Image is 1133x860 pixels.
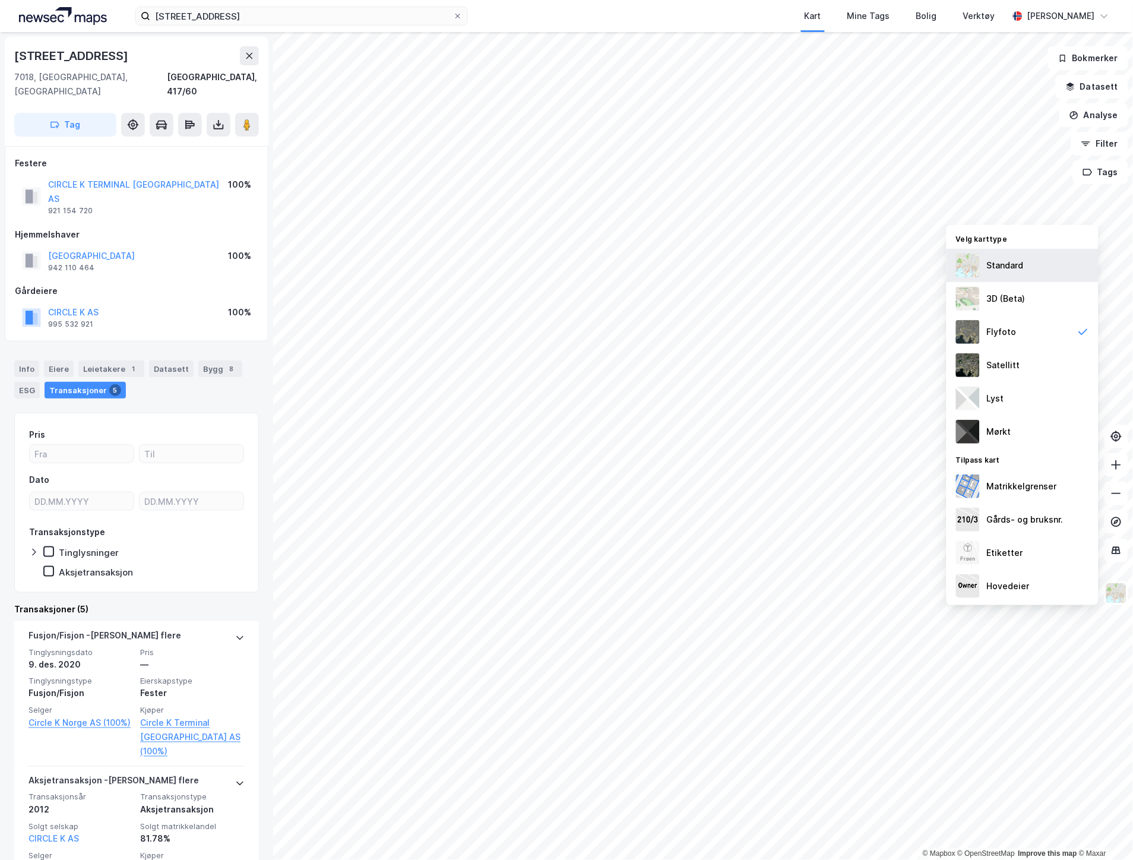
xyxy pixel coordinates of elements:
[15,284,258,298] div: Gårdeiere
[128,363,140,375] div: 1
[109,384,121,396] div: 5
[140,822,245,832] span: Solgt matrikkelandel
[956,353,980,377] img: 9k=
[167,70,259,99] div: [GEOGRAPHIC_DATA], 417/60
[140,832,245,846] div: 81.78%
[30,445,134,463] input: Fra
[59,567,133,578] div: Aksjetransaksjon
[150,7,453,25] input: Søk på adresse, matrikkel, gårdeiere, leietakere eller personer
[140,647,245,657] span: Pris
[947,448,1099,470] div: Tilpass kart
[59,547,119,558] div: Tinglysninger
[15,156,258,170] div: Festere
[987,546,1023,560] div: Etiketter
[916,9,937,23] div: Bolig
[228,249,251,263] div: 100%
[847,9,890,23] div: Mine Tags
[987,391,1004,406] div: Lyst
[987,513,1064,527] div: Gårds- og bruksnr.
[140,803,245,817] div: Aksjetransaksjon
[987,292,1026,306] div: 3D (Beta)
[44,361,74,377] div: Eiere
[1059,103,1128,127] button: Analyse
[45,382,126,399] div: Transaksjoner
[30,492,134,510] input: DD.MM.YYYY
[987,258,1024,273] div: Standard
[29,716,133,731] a: Circle K Norge AS (100%)
[29,473,49,487] div: Dato
[140,792,245,802] span: Transaksjonstype
[956,287,980,311] img: Z
[956,254,980,277] img: Z
[14,382,40,399] div: ESG
[140,687,245,701] div: Fester
[29,803,133,817] div: 2012
[140,492,243,510] input: DD.MM.YYYY
[29,428,45,442] div: Pris
[805,9,821,23] div: Kart
[1048,46,1128,70] button: Bokmerker
[14,602,259,616] div: Transaksjoner (5)
[14,46,131,65] div: [STREET_ADDRESS]
[29,774,199,793] div: Aksjetransaksjon - [PERSON_NAME] flere
[987,425,1011,439] div: Mørkt
[29,792,133,802] span: Transaksjonsår
[1056,75,1128,99] button: Datasett
[15,227,258,242] div: Hjemmelshaver
[29,706,133,716] span: Selger
[48,263,94,273] div: 942 110 464
[48,320,93,329] div: 995 532 921
[226,363,238,375] div: 8
[956,387,980,410] img: luj3wr1y2y3+OchiMxRmMxRlscgabnMEmZ7DJGWxyBpucwSZnsMkZbHIGm5zBJmewyRlscgabnMEmZ7DJGWxyBpucwSZnsMkZ...
[29,676,133,687] span: Tinglysningstype
[1073,160,1128,184] button: Tags
[228,305,251,320] div: 100%
[923,850,955,858] a: Mapbox
[29,834,79,844] a: CIRCLE K AS
[29,657,133,672] div: 9. des. 2020
[48,206,93,216] div: 921 154 720
[29,822,133,832] span: Solgt selskap
[140,676,245,687] span: Eierskapstype
[1074,803,1133,860] div: Kontrollprogram for chat
[14,70,167,99] div: 7018, [GEOGRAPHIC_DATA], [GEOGRAPHIC_DATA]
[14,113,116,137] button: Tag
[29,647,133,657] span: Tinglysningsdato
[29,525,105,539] div: Transaksjonstype
[956,541,980,565] img: Z
[140,445,243,463] input: Til
[78,361,144,377] div: Leietakere
[956,420,980,444] img: nCdM7BzjoCAAAAAElFTkSuQmCC
[29,687,133,701] div: Fusjon/Fisjon
[956,320,980,344] img: Z
[1105,582,1128,605] img: Z
[140,657,245,672] div: —
[140,706,245,716] span: Kjøper
[1027,9,1095,23] div: [PERSON_NAME]
[1074,803,1133,860] iframe: Chat Widget
[947,227,1099,249] div: Velg karttype
[958,850,1015,858] a: OpenStreetMap
[29,628,181,647] div: Fusjon/Fisjon - [PERSON_NAME] flere
[956,508,980,532] img: cadastreKeys.547ab17ec502f5a4ef2b.jpeg
[956,475,980,498] img: cadastreBorders.cfe08de4b5ddd52a10de.jpeg
[963,9,995,23] div: Verktøy
[987,479,1057,494] div: Matrikkelgrenser
[149,361,194,377] div: Datasett
[1071,132,1128,156] button: Filter
[956,574,980,598] img: majorOwner.b5e170eddb5c04bfeeff.jpeg
[987,358,1020,372] div: Satellitt
[987,579,1030,593] div: Hovedeier
[140,716,245,759] a: Circle K Terminal [GEOGRAPHIC_DATA] AS (100%)
[14,361,39,377] div: Info
[19,7,107,25] img: logo.a4113a55bc3d86da70a041830d287a7e.svg
[1018,850,1077,858] a: Improve this map
[228,178,251,192] div: 100%
[198,361,242,377] div: Bygg
[987,325,1017,339] div: Flyfoto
